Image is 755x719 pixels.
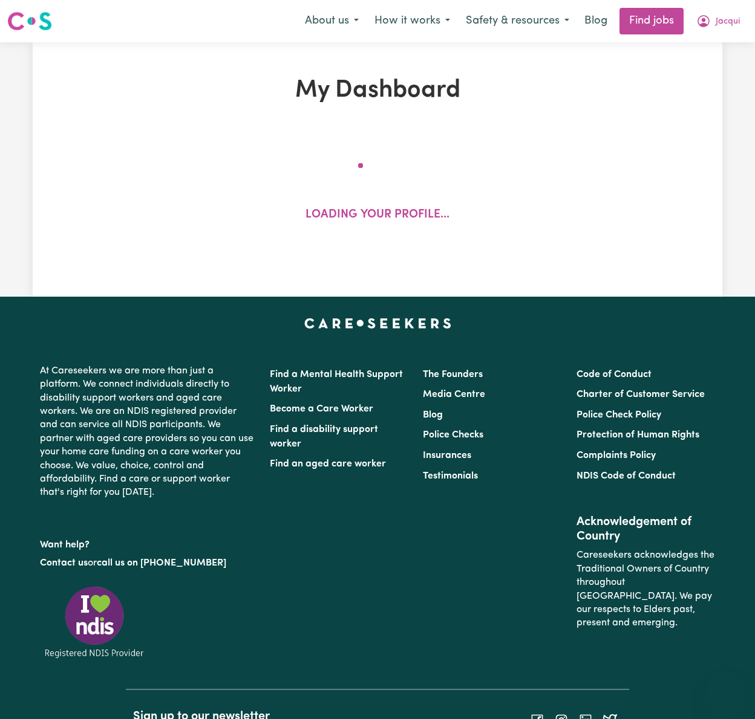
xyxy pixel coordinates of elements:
a: Charter of Customer Service [577,390,705,399]
button: My Account [688,8,748,34]
span: Jacqui [716,15,740,28]
a: Protection of Human Rights [577,430,699,440]
a: Careseekers logo [7,7,52,35]
p: Careseekers acknowledges the Traditional Owners of Country throughout [GEOGRAPHIC_DATA]. We pay o... [577,544,715,634]
button: About us [297,8,367,34]
a: Find an aged care worker [270,459,386,469]
a: Blog [423,410,443,420]
button: Safety & resources [458,8,577,34]
a: Careseekers home page [304,318,451,328]
iframe: Button to launch messaging window [707,671,745,709]
img: Registered NDIS provider [40,584,149,660]
a: Find jobs [619,8,684,34]
a: Police Check Policy [577,410,661,420]
h2: Acknowledgement of Country [577,515,715,544]
a: Insurances [423,451,471,460]
p: Loading your profile... [306,207,449,224]
a: Become a Care Worker [270,404,373,414]
h1: My Dashboard [155,76,600,105]
button: How it works [367,8,458,34]
a: Police Checks [423,430,483,440]
a: Blog [577,8,615,34]
img: Careseekers logo [7,10,52,32]
a: Complaints Policy [577,451,656,460]
a: Find a disability support worker [270,425,378,449]
p: At Careseekers we are more than just a platform. We connect individuals directly to disability su... [40,359,255,505]
p: Want help? [40,534,255,552]
a: Find a Mental Health Support Worker [270,370,403,394]
a: Contact us [40,558,88,568]
a: NDIS Code of Conduct [577,471,676,481]
a: Code of Conduct [577,370,652,379]
p: or [40,552,255,575]
a: Media Centre [423,390,485,399]
a: The Founders [423,370,483,379]
a: call us on [PHONE_NUMBER] [97,558,226,568]
a: Testimonials [423,471,478,481]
